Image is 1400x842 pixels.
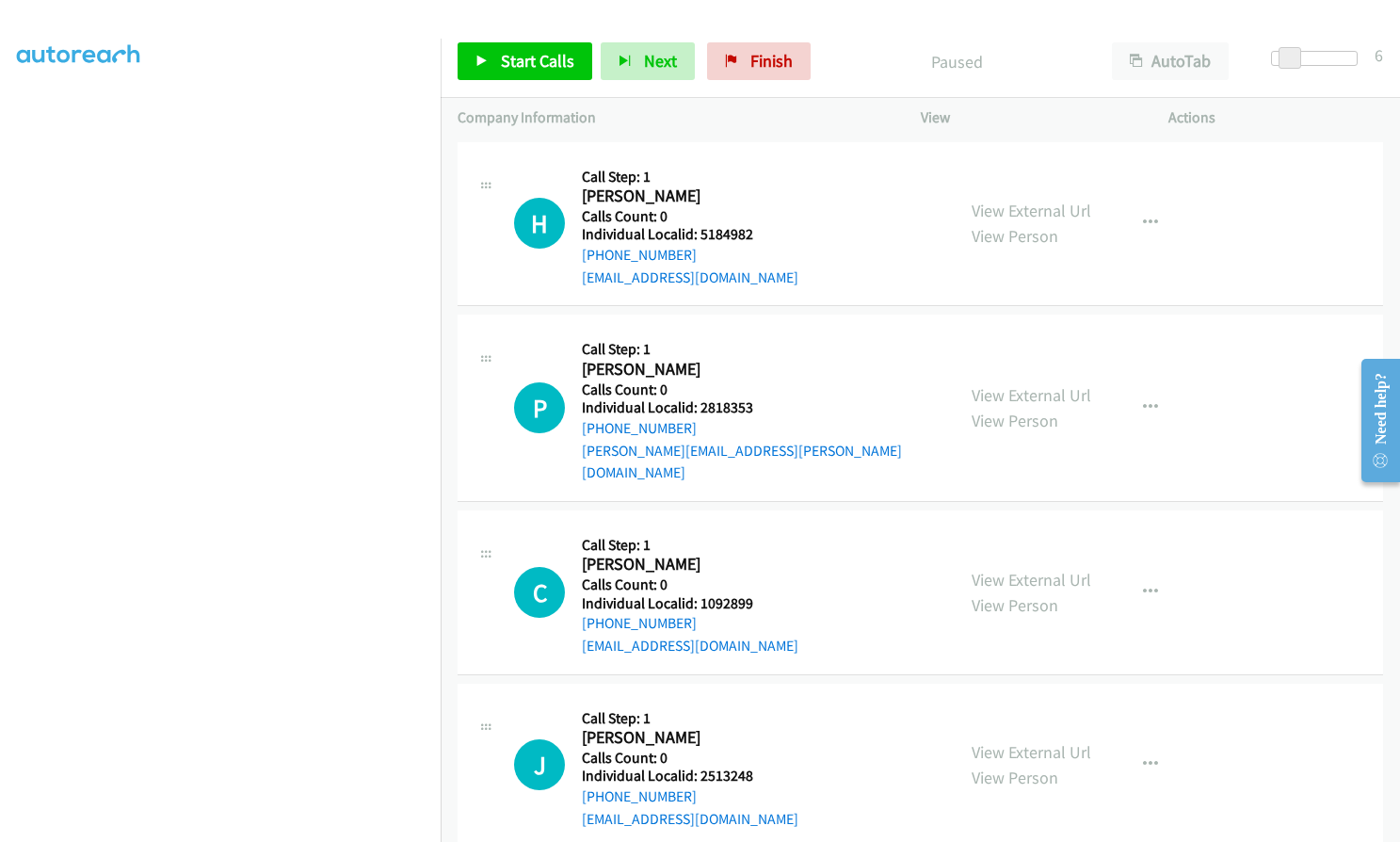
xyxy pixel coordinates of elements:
[582,554,780,575] h2: [PERSON_NAME]
[582,419,697,437] a: [PHONE_NUMBER]
[514,198,565,249] h1: H
[582,575,798,594] h5: Calls Count: 0
[458,106,887,129] p: Company Information
[582,749,798,768] h5: Calls Count: 0
[582,359,780,381] h2: [PERSON_NAME]
[458,42,592,80] a: Start Calls
[921,106,1135,129] p: View
[601,42,695,80] button: Next
[582,727,780,749] h2: [PERSON_NAME]
[644,50,677,72] span: Next
[582,398,938,417] h5: Individual Localid: 2818353
[582,381,938,399] h5: Calls Count: 0
[582,536,798,555] h5: Call Step: 1
[1345,346,1400,495] iframe: Resource Center
[1112,42,1229,80] button: AutoTab
[582,186,780,207] h2: [PERSON_NAME]
[1168,106,1383,129] p: Actions
[582,614,697,632] a: [PHONE_NUMBER]
[582,594,798,613] h5: Individual Localid: 1092899
[972,384,1091,406] a: View External Url
[582,442,902,482] a: [PERSON_NAME][EMAIL_ADDRESS][PERSON_NAME][DOMAIN_NAME]
[972,767,1058,788] a: View Person
[582,810,798,828] a: [EMAIL_ADDRESS][DOMAIN_NAME]
[514,567,565,618] h1: C
[750,50,793,72] span: Finish
[972,741,1091,763] a: View External Url
[582,246,697,264] a: [PHONE_NUMBER]
[501,50,574,72] span: Start Calls
[514,739,565,790] div: The call is yet to be attempted
[514,382,565,433] h1: P
[972,594,1058,616] a: View Person
[972,569,1091,591] a: View External Url
[582,168,798,186] h5: Call Step: 1
[972,200,1091,221] a: View External Url
[1375,42,1383,68] div: 6
[707,42,811,80] a: Finish
[582,637,798,655] a: [EMAIL_ADDRESS][DOMAIN_NAME]
[514,739,565,790] h1: J
[972,410,1058,431] a: View Person
[582,268,798,286] a: [EMAIL_ADDRESS][DOMAIN_NAME]
[972,225,1058,247] a: View Person
[582,709,798,728] h5: Call Step: 1
[582,767,798,785] h5: Individual Localid: 2513248
[582,340,938,359] h5: Call Step: 1
[582,207,798,226] h5: Calls Count: 0
[836,49,1078,74] p: Paused
[582,787,697,805] a: [PHONE_NUMBER]
[582,225,798,244] h5: Individual Localid: 5184982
